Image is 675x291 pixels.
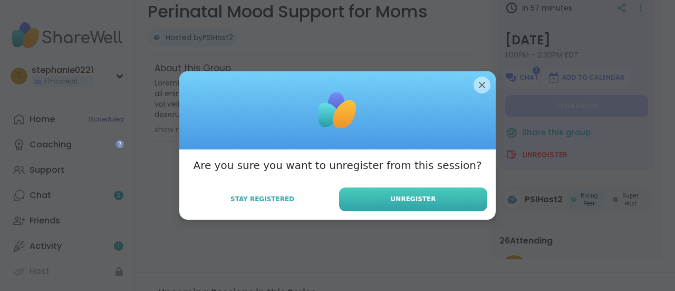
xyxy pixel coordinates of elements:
h3: Are you sure you want to unregister from this session? [193,158,481,173]
button: Stay Registered [188,188,337,210]
span: Stay Registered [230,194,294,204]
span: Unregister [391,194,436,204]
img: ShareWell Logomark [311,84,364,137]
button: Unregister [339,187,487,211]
iframe: Spotlight [115,140,124,148]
